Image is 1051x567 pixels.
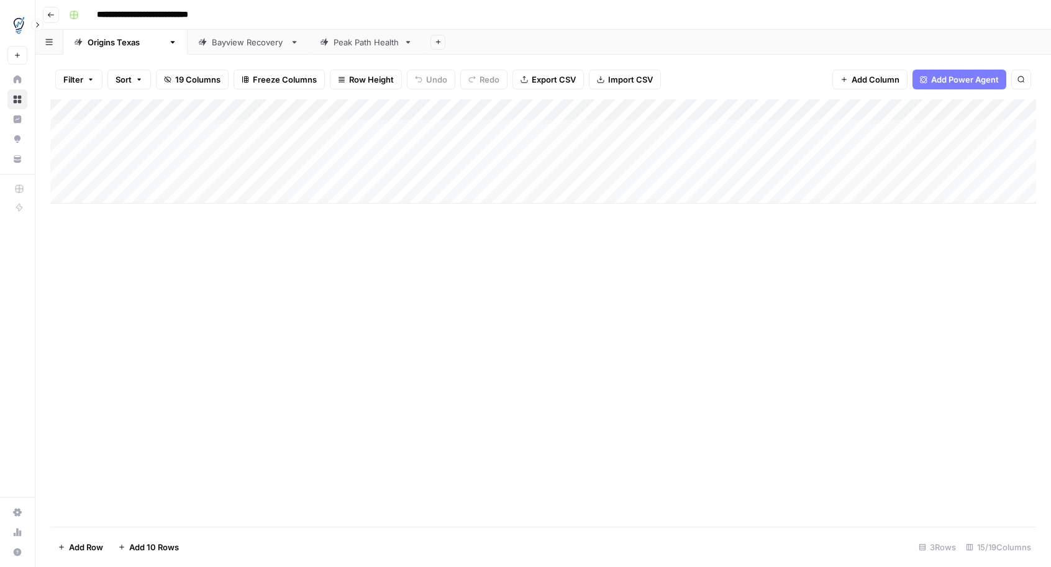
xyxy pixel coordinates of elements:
button: Add Power Agent [912,70,1006,89]
span: 19 Columns [175,73,221,86]
button: Export CSV [512,70,584,89]
span: Filter [63,73,83,86]
a: Insights [7,109,27,129]
button: Import CSV [589,70,661,89]
a: Peak Path Health [309,30,423,55]
img: TDI Content Team Logo [7,14,30,37]
span: Add Row [69,541,103,553]
button: Help + Support [7,542,27,562]
div: 3 Rows [914,537,961,557]
a: Your Data [7,149,27,169]
span: Add Column [852,73,899,86]
button: Undo [407,70,455,89]
a: Origins [US_STATE] [63,30,188,55]
button: 19 Columns [156,70,229,89]
button: Sort [107,70,151,89]
span: Redo [480,73,499,86]
div: Origins [US_STATE] [88,36,163,48]
a: Usage [7,522,27,542]
div: Bayview Recovery [212,36,285,48]
span: Add 10 Rows [129,541,179,553]
span: Row Height [349,73,394,86]
button: Workspace: TDI Content Team [7,10,27,41]
a: Browse [7,89,27,109]
div: 15/19 Columns [961,537,1036,557]
a: Opportunities [7,129,27,149]
a: Settings [7,502,27,522]
a: Home [7,70,27,89]
button: Redo [460,70,507,89]
button: Filter [55,70,102,89]
span: Import CSV [608,73,653,86]
button: Add Row [50,537,111,557]
span: Export CSV [532,73,576,86]
button: Add 10 Rows [111,537,186,557]
button: Freeze Columns [234,70,325,89]
span: Add Power Agent [931,73,999,86]
button: Row Height [330,70,402,89]
span: Sort [116,73,132,86]
div: Peak Path Health [334,36,399,48]
button: Add Column [832,70,908,89]
span: Freeze Columns [253,73,317,86]
span: Undo [426,73,447,86]
a: Bayview Recovery [188,30,309,55]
